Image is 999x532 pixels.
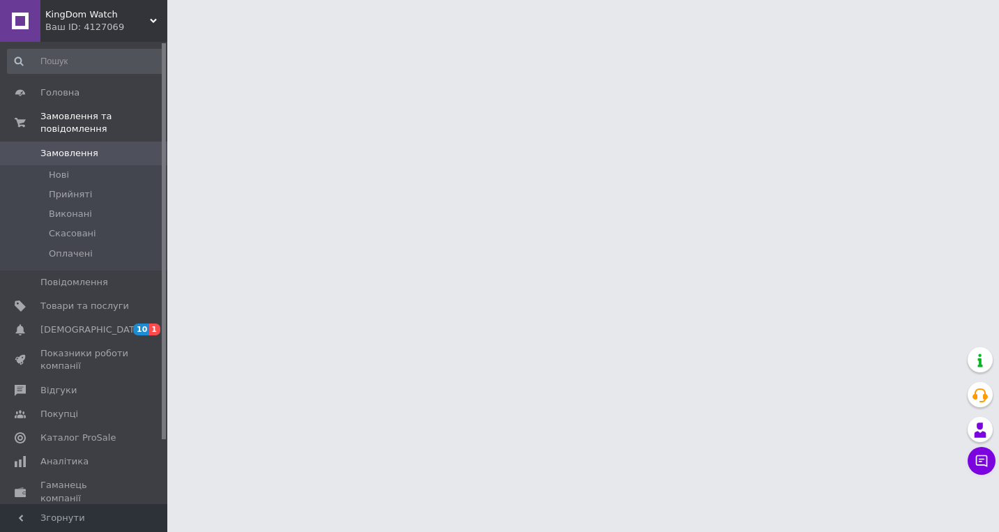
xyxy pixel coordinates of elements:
[40,147,98,160] span: Замовлення
[40,479,129,504] span: Гаманець компанії
[40,408,78,420] span: Покупці
[40,276,108,289] span: Повідомлення
[40,110,167,135] span: Замовлення та повідомлення
[40,324,144,336] span: [DEMOGRAPHIC_DATA]
[40,347,129,372] span: Показники роботи компанії
[149,324,160,335] span: 1
[40,455,89,468] span: Аналітика
[49,208,92,220] span: Виконані
[45,21,167,33] div: Ваш ID: 4127069
[40,300,129,312] span: Товари та послуги
[49,169,69,181] span: Нові
[133,324,149,335] span: 10
[7,49,165,74] input: Пошук
[45,8,150,21] span: KingDom Watch
[40,384,77,397] span: Відгуки
[49,188,92,201] span: Прийняті
[40,432,116,444] span: Каталог ProSale
[49,227,96,240] span: Скасовані
[968,447,996,475] button: Чат з покупцем
[49,248,93,260] span: Оплачені
[40,86,79,99] span: Головна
